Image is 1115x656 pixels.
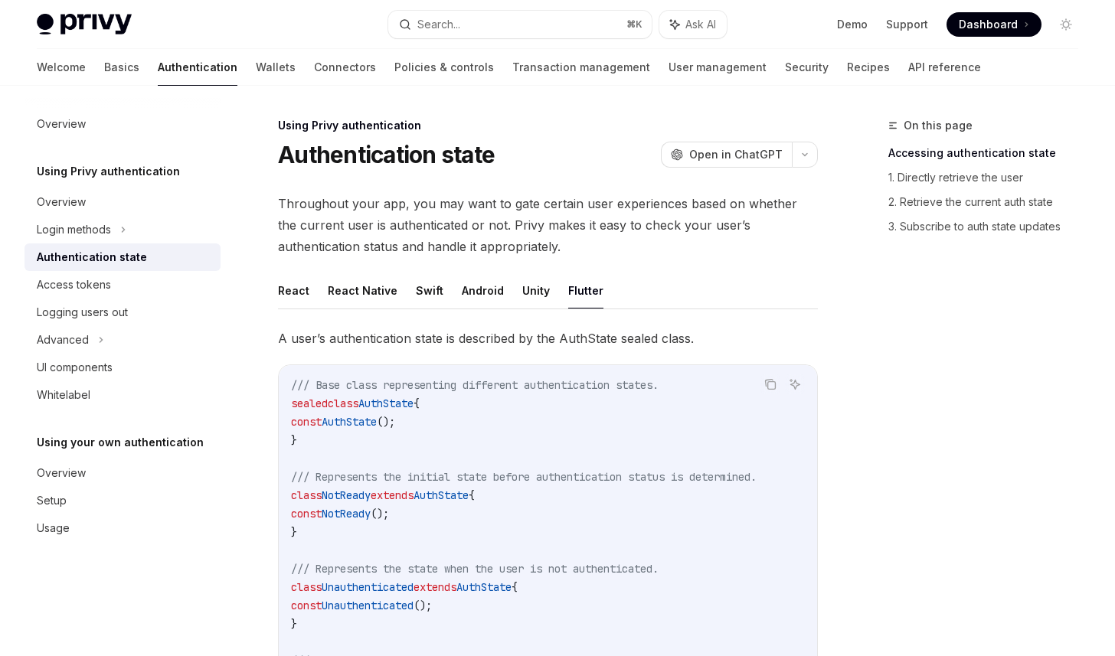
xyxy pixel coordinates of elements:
[785,49,829,86] a: Security
[689,147,783,162] span: Open in ChatGPT
[322,488,371,502] span: NotReady
[760,374,780,394] button: Copy the contents from the code block
[908,49,981,86] a: API reference
[278,273,309,308] button: React
[37,331,89,349] div: Advanced
[291,488,322,502] span: class
[685,17,716,32] span: Ask AI
[904,116,973,135] span: On this page
[278,328,818,349] span: A user’s authentication state is described by the AuthState sealed class.
[25,459,221,487] a: Overview
[25,299,221,326] a: Logging users out
[25,514,221,542] a: Usage
[888,190,1090,214] a: 2. Retrieve the current auth state
[256,49,296,86] a: Wallets
[37,162,180,181] h5: Using Privy authentication
[659,11,727,38] button: Ask AI
[414,397,420,410] span: {
[785,374,805,394] button: Ask AI
[37,386,90,404] div: Whitelabel
[959,17,1018,32] span: Dashboard
[568,273,603,308] button: Flutter
[37,358,113,377] div: UI components
[847,49,890,86] a: Recipes
[25,188,221,216] a: Overview
[322,507,371,521] span: NotReady
[837,17,868,32] a: Demo
[371,488,414,502] span: extends
[37,14,132,35] img: light logo
[456,580,512,594] span: AuthState
[37,433,204,452] h5: Using your own authentication
[414,488,469,502] span: AuthState
[291,507,322,521] span: const
[669,49,767,86] a: User management
[291,433,297,447] span: }
[25,110,221,138] a: Overview
[278,193,818,257] span: Throughout your app, you may want to gate certain user experiences based on whether the current u...
[947,12,1041,37] a: Dashboard
[414,580,456,594] span: extends
[888,214,1090,239] a: 3. Subscribe to auth state updates
[37,276,111,294] div: Access tokens
[512,49,650,86] a: Transaction management
[322,599,414,612] span: Unauthenticated
[291,599,322,612] span: const
[104,49,139,86] a: Basics
[291,617,297,631] span: }
[278,141,495,168] h1: Authentication state
[328,273,397,308] button: React Native
[416,273,443,308] button: Swift
[322,580,414,594] span: Unauthenticated
[25,354,221,381] a: UI components
[322,415,377,429] span: AuthState
[37,303,128,321] div: Logging users out
[661,142,792,168] button: Open in ChatGPT
[278,118,818,133] div: Using Privy authentication
[25,271,221,299] a: Access tokens
[291,470,757,484] span: /// Represents the initial state before authentication status is determined.
[291,415,322,429] span: const
[371,507,389,521] span: ();
[417,15,460,34] div: Search...
[37,519,70,537] div: Usage
[158,49,237,86] a: Authentication
[394,49,494,86] a: Policies & controls
[522,273,550,308] button: Unity
[626,18,643,31] span: ⌘ K
[37,464,86,482] div: Overview
[37,49,86,86] a: Welcome
[1054,12,1078,37] button: Toggle dark mode
[328,397,358,410] span: class
[37,491,67,510] div: Setup
[291,580,322,594] span: class
[888,141,1090,165] a: Accessing authentication state
[314,49,376,86] a: Connectors
[37,220,111,239] div: Login methods
[25,381,221,409] a: Whitelabel
[388,11,652,38] button: Search...⌘K
[358,397,414,410] span: AuthState
[469,488,475,502] span: {
[291,397,328,410] span: sealed
[37,193,86,211] div: Overview
[377,415,395,429] span: ();
[291,525,297,539] span: }
[291,378,659,392] span: /// Base class representing different authentication states.
[462,273,504,308] button: Android
[414,599,432,612] span: ();
[512,580,518,594] span: {
[37,248,147,266] div: Authentication state
[25,243,221,271] a: Authentication state
[291,562,659,576] span: /// Represents the state when the user is not authenticated.
[888,165,1090,190] a: 1. Directly retrieve the user
[25,487,221,514] a: Setup
[886,17,928,32] a: Support
[37,115,86,133] div: Overview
